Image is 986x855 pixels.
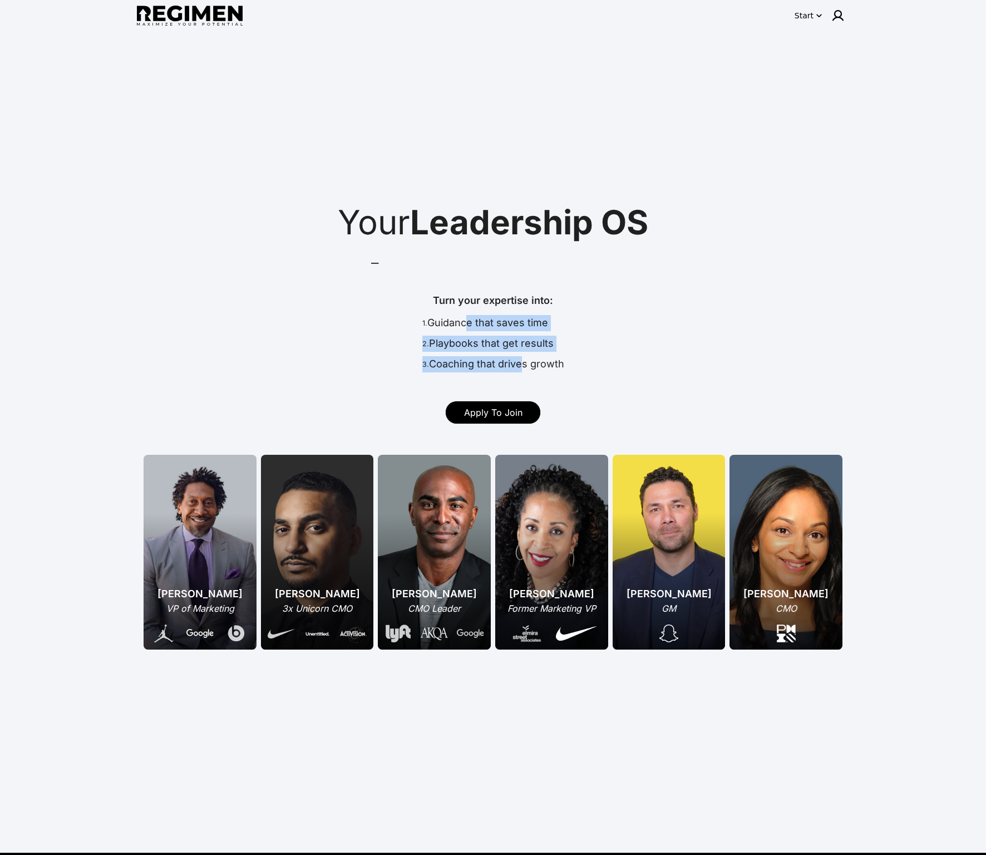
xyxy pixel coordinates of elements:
[150,586,250,602] div: [PERSON_NAME]
[627,586,712,602] div: [PERSON_NAME]
[743,602,829,615] div: CMO
[150,602,250,615] div: VP of Marketing
[627,602,712,615] div: GM
[464,407,522,418] span: Apply To Join
[137,6,243,26] img: Regimen logo
[268,602,367,615] div: 3x Unicorn CMO
[422,315,564,336] div: Guidance that saves time
[148,205,838,239] div: Your
[422,360,429,368] span: 3.
[268,586,367,602] div: [PERSON_NAME]
[422,319,427,327] span: 1.
[831,9,845,22] img: user icon
[743,586,829,602] div: [PERSON_NAME]
[384,586,484,602] div: [PERSON_NAME]
[446,401,540,424] a: Apply To Join
[795,10,814,21] div: Start
[384,602,484,615] div: CMO Leader
[410,202,648,242] span: Leadership OS
[792,7,825,24] button: Start
[422,340,429,348] span: 2.
[422,293,564,315] div: Turn your expertise into:
[422,336,564,356] div: Playbooks that get results
[506,602,596,615] div: Former Marketing VP
[506,586,596,602] div: [PERSON_NAME]
[422,356,564,377] div: Coaching that drives growth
